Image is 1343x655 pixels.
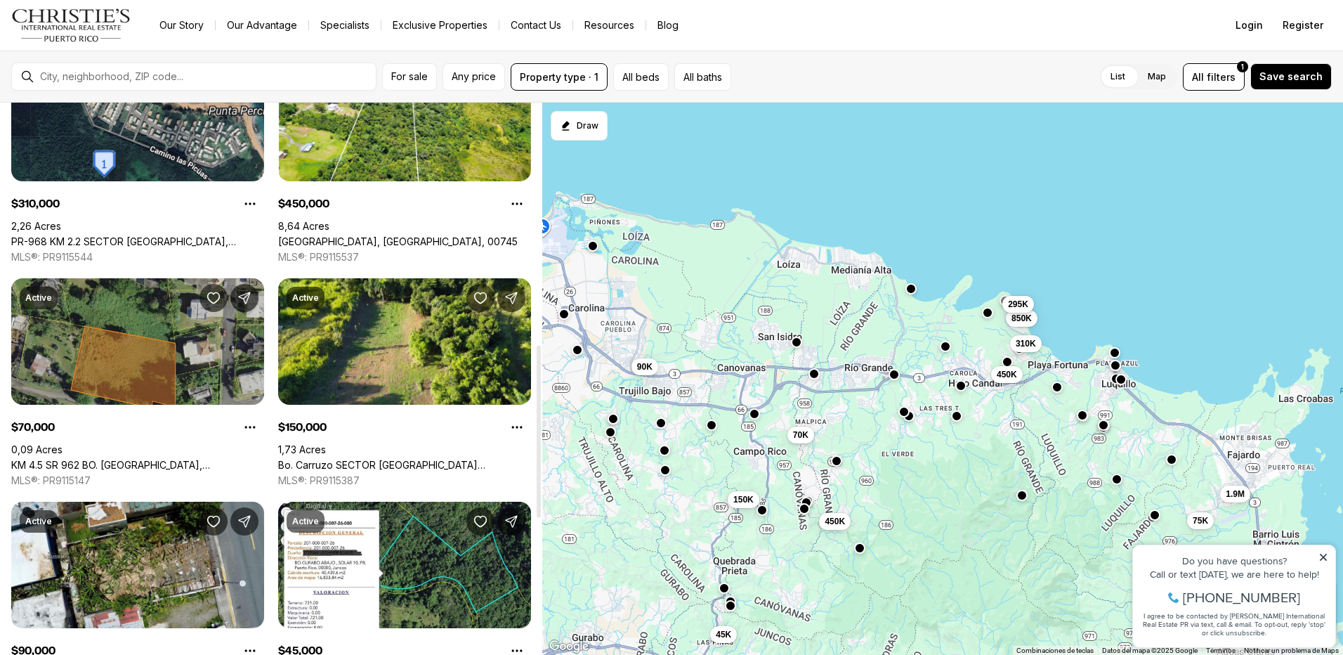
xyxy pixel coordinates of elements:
[278,235,518,248] a: 957 CIENAGA ALTA, RIO GRANDE PR, 00745
[646,15,690,35] a: Blog
[452,71,496,82] span: Any price
[236,190,264,218] button: Property options
[819,512,851,529] button: 450K
[710,626,737,643] button: 45K
[825,515,845,526] span: 450K
[1220,485,1250,502] button: 1.9M
[466,284,494,312] button: Save Property: Bo. Carruzo SECTOR LAS FLORES
[236,413,264,441] button: Property options
[230,507,258,536] button: Share Property
[25,292,52,304] p: Active
[292,516,319,527] p: Active
[1002,296,1034,313] button: 295K
[497,284,525,312] button: Share Property
[991,365,1023,382] button: 450K
[637,361,653,372] span: 90K
[1099,64,1136,89] label: List
[499,15,572,35] button: Contact Us
[631,358,658,375] button: 90K
[793,429,808,441] span: 70K
[199,284,228,312] button: Save Property: KM 4.5 SR 962 BO. CAMBALACHE
[148,15,215,35] a: Our Story
[466,507,494,536] button: Save Property: SOLAR 10 BO GURABO ABAJO
[573,15,646,35] a: Resources
[503,190,531,218] button: Property options
[1192,70,1204,84] span: All
[15,32,203,41] div: Do you have questions?
[1227,11,1271,39] button: Login
[292,292,319,304] p: Active
[1207,70,1236,84] span: filters
[1226,488,1245,499] span: 1.9M
[728,491,759,507] button: 150K
[1016,338,1036,349] span: 310K
[1274,11,1332,39] button: Register
[15,45,203,55] div: Call or text [DATE], we are here to help!
[503,413,531,441] button: Property options
[1102,647,1198,654] span: Datos del mapa ©2025 Google
[1006,309,1037,326] button: 850K
[733,493,754,505] span: 150K
[216,15,308,35] a: Our Advantage
[1187,512,1214,529] button: 75K
[787,427,814,443] button: 70K
[381,15,499,35] a: Exclusive Properties
[309,15,381,35] a: Specialists
[1283,20,1323,31] span: Register
[1008,299,1028,310] span: 295K
[1236,20,1263,31] span: Login
[18,86,200,113] span: I agree to be contacted by [PERSON_NAME] International Real Estate PR via text, call & email. To ...
[551,111,608,141] button: Start drawing
[11,459,264,472] a: KM 4.5 SR 962 BO. CAMBALACHE, CANOVANAS PR, 00729
[11,8,131,42] img: logo
[997,368,1017,380] span: 450K
[443,63,505,91] button: Any price
[199,507,228,536] button: Save Property: Bo. Pueblo C. PEDRO ARZUAGA
[497,507,525,536] button: Share Property
[391,71,428,82] span: For sale
[382,63,437,91] button: For sale
[1259,71,1323,82] span: Save search
[716,629,731,640] span: 45K
[1193,515,1208,526] span: 75K
[278,459,531,472] a: Bo. Carruzo SECTOR LAS FLORES, CAROLINA PR, 00987
[11,235,264,248] a: PR-968 KM 2.2 SECTOR LAS PICUAS, RIO GRANDE PR, 00745
[1010,335,1042,352] button: 310K
[1011,312,1032,323] span: 850K
[613,63,669,91] button: All beds
[1250,63,1332,90] button: Save search
[1136,64,1177,89] label: Map
[58,66,175,80] span: [PHONE_NUMBER]
[1241,61,1244,72] span: 1
[25,516,52,527] p: Active
[674,63,731,91] button: All baths
[511,63,608,91] button: Property type · 1
[1183,63,1245,91] button: Allfilters1
[230,284,258,312] button: Share Property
